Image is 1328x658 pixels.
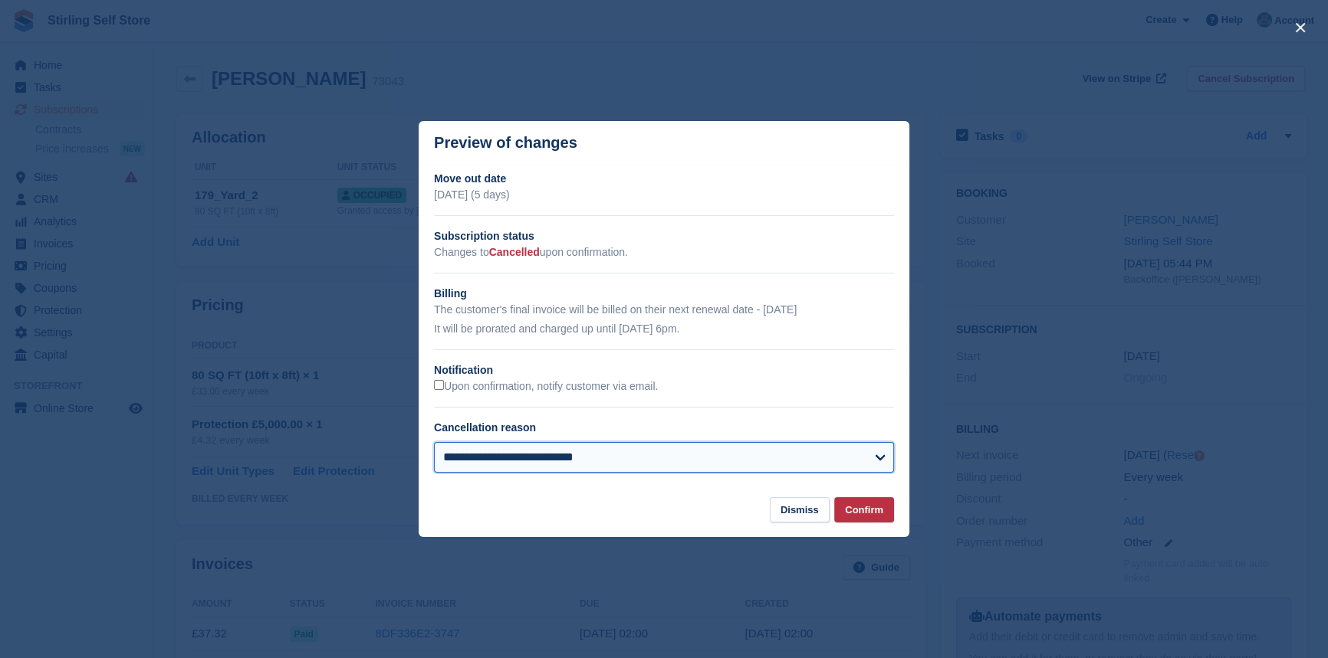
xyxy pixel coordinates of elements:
button: close [1288,15,1313,40]
button: Dismiss [770,497,830,522]
p: Changes to upon confirmation. [434,244,894,260]
input: Upon confirmation, notify customer via email. [434,380,444,390]
h2: Notification [434,362,894,378]
h2: Subscription status [434,228,894,244]
p: The customer's final invoice will be billed on their next renewal date - [DATE] [434,302,894,318]
h2: Move out date [434,171,894,187]
p: It will be prorated and charged up until [DATE] 6pm. [434,321,894,337]
span: Cancelled [489,246,540,258]
button: Confirm [834,497,894,522]
label: Upon confirmation, notify customer via email. [434,380,658,394]
p: [DATE] (5 days) [434,187,894,203]
h2: Billing [434,286,894,302]
p: Preview of changes [434,134,577,152]
label: Cancellation reason [434,421,536,434]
